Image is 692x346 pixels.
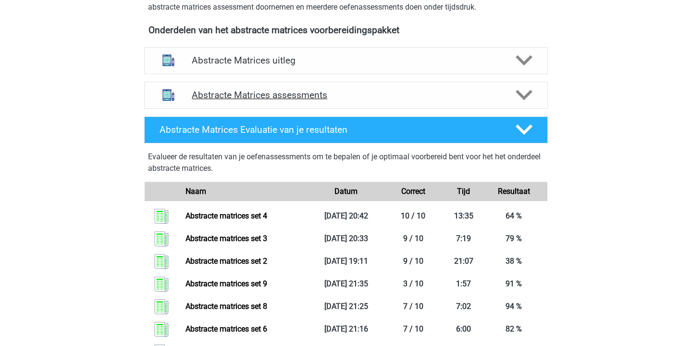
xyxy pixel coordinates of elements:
a: Abstracte matrices set 3 [185,234,267,243]
div: Naam [178,186,312,197]
h4: Abstracte Matrices Evaluatie van je resultaten [160,124,500,135]
div: Correct [380,186,447,197]
a: Abstracte matrices set 9 [185,279,267,288]
div: Datum [312,186,380,197]
a: Abstracte Matrices Evaluatie van je resultaten [140,116,552,143]
p: Evalueer de resultaten van je oefenassessments om te bepalen of je optimaal voorbereid bent voor ... [148,151,544,174]
a: Abstracte matrices set 8 [185,302,267,311]
h4: Onderdelen van het abstracte matrices voorbereidingspakket [148,25,544,36]
a: uitleg Abstracte Matrices uitleg [140,47,552,74]
img: abstracte matrices uitleg [156,48,181,73]
div: Tijd [447,186,481,197]
img: abstracte matrices assessments [156,83,181,107]
h4: Abstracte Matrices uitleg [192,55,500,66]
a: assessments Abstracte Matrices assessments [140,82,552,109]
a: Abstracte matrices set 6 [185,324,267,333]
a: Abstracte matrices set 4 [185,211,267,220]
h4: Abstracte Matrices assessments [192,90,500,101]
a: Abstracte matrices set 2 [185,256,267,266]
div: Resultaat [480,186,547,197]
